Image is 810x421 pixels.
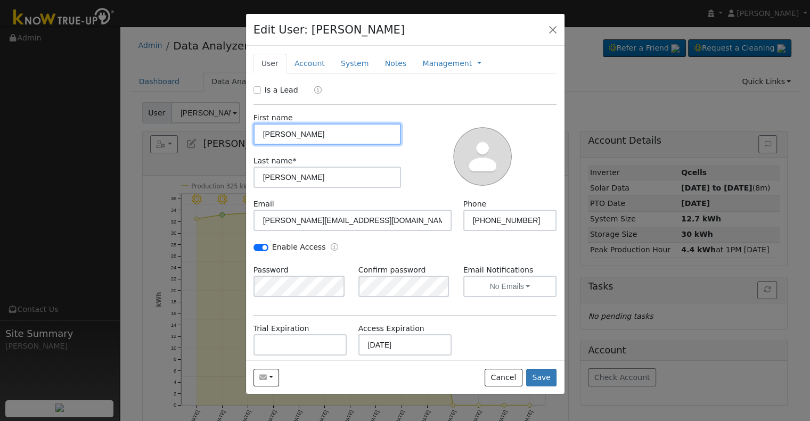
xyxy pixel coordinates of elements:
[463,199,487,210] label: Phone
[272,242,326,253] label: Enable Access
[331,242,338,254] a: Enable Access
[253,155,297,167] label: Last name
[485,369,522,387] button: Cancel
[253,369,280,387] button: jeff_urrutia@yahoo.com
[463,276,557,297] button: No Emails
[358,323,424,334] label: Access Expiration
[333,54,377,73] a: System
[253,323,309,334] label: Trial Expiration
[422,58,472,69] a: Management
[253,54,287,73] a: User
[253,21,405,38] h4: Edit User: [PERSON_NAME]
[377,54,414,73] a: Notes
[253,112,293,123] label: First name
[253,265,289,276] label: Password
[292,156,296,165] span: Required
[265,85,298,96] label: Is a Lead
[253,199,274,210] label: Email
[358,265,426,276] label: Confirm password
[463,265,557,276] label: Email Notifications
[287,54,333,73] a: Account
[526,369,557,387] button: Save
[306,85,322,97] a: Lead
[253,86,261,94] input: Is a Lead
